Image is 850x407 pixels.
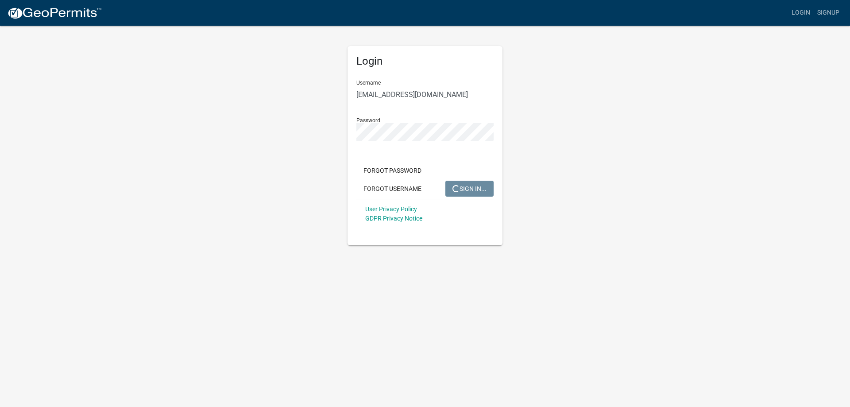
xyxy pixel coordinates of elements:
a: GDPR Privacy Notice [365,215,422,222]
button: SIGN IN... [445,181,494,197]
h5: Login [356,55,494,68]
a: User Privacy Policy [365,205,417,213]
a: Signup [814,4,843,21]
button: Forgot Username [356,181,429,197]
span: SIGN IN... [452,185,487,192]
button: Forgot Password [356,163,429,178]
a: Login [788,4,814,21]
